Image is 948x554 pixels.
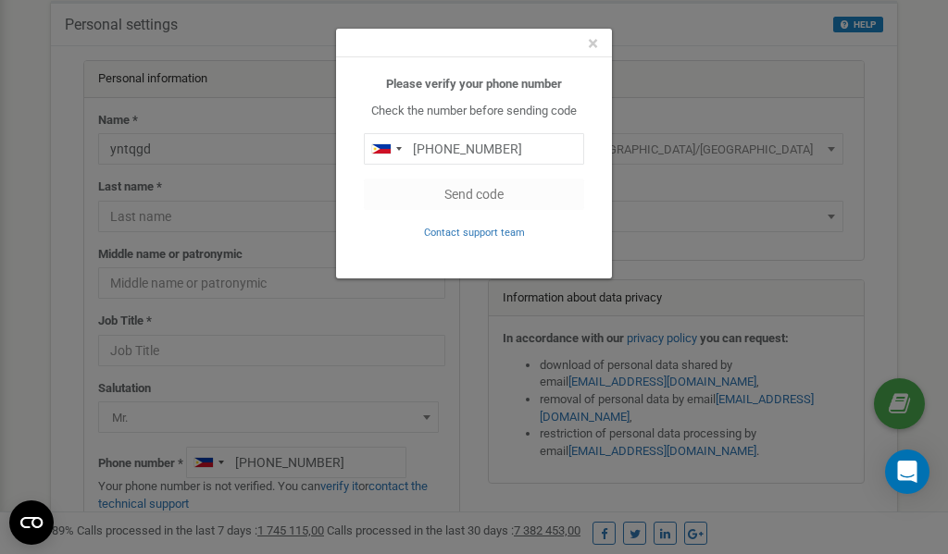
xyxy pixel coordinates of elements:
a: Contact support team [424,225,525,239]
button: Close [588,34,598,54]
div: Telephone country code [365,134,407,164]
b: Please verify your phone number [386,77,562,91]
button: Open CMP widget [9,500,54,545]
div: Open Intercom Messenger [885,449,929,494]
input: 0905 123 4567 [364,133,584,165]
p: Check the number before sending code [364,103,584,120]
button: Send code [364,179,584,210]
span: × [588,32,598,55]
small: Contact support team [424,227,525,239]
